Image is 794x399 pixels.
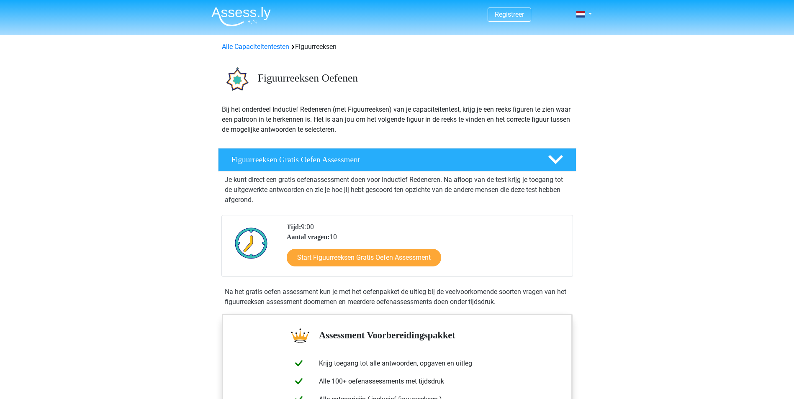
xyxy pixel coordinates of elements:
a: Figuurreeksen Gratis Oefen Assessment [215,148,580,171]
a: Alle Capaciteitentesten [222,43,289,51]
h4: Figuurreeksen Gratis Oefen Assessment [231,155,534,164]
p: Bij het onderdeel Inductief Redeneren (met Figuurreeksen) van je capaciteitentest, krijg je een r... [222,105,573,135]
img: Klok [230,222,272,264]
div: Na het gratis oefen assessment kun je met het oefenpakket de uitleg bij de veelvoorkomende soorte... [221,287,573,307]
p: Je kunt direct een gratis oefenassessment doen voor Inductief Redeneren. Na afloop van de test kr... [225,175,570,205]
div: Figuurreeksen [218,42,576,52]
b: Aantal vragen: [287,233,330,240]
h3: Figuurreeksen Oefenen [258,72,570,85]
a: Registreer [495,10,524,18]
img: figuurreeksen [218,62,254,97]
b: Tijd: [287,223,301,230]
div: 9:00 10 [280,222,572,276]
img: Assessly [211,7,271,26]
a: Start Figuurreeksen Gratis Oefen Assessment [287,249,441,266]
